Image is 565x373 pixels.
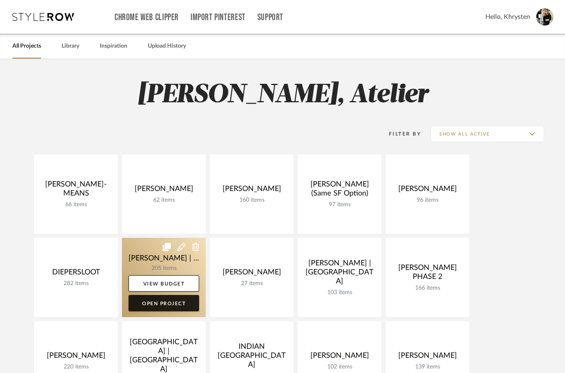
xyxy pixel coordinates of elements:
div: 96 items [392,197,463,204]
div: 160 items [216,197,287,204]
span: Hello, Khrysten [485,12,530,22]
div: [PERSON_NAME] [41,351,111,364]
a: Upload History [148,41,186,52]
a: View Budget [129,275,199,292]
a: Support [257,14,283,21]
a: Import Pinterest [191,14,246,21]
div: 102 items [304,364,375,371]
div: Filter By [378,130,421,138]
div: [PERSON_NAME] (Same SF Option) [304,180,375,201]
div: [PERSON_NAME] [216,184,287,197]
div: [PERSON_NAME] | [GEOGRAPHIC_DATA] [304,259,375,289]
a: Open Project [129,295,199,311]
div: [PERSON_NAME] [216,268,287,280]
div: [PERSON_NAME] [392,351,463,364]
div: [PERSON_NAME] [392,184,463,197]
div: [PERSON_NAME] PHASE 2 [392,263,463,285]
div: 139 items [392,364,463,371]
a: Inspiration [100,41,127,52]
div: 66 items [41,201,111,208]
a: Chrome Web Clipper [115,14,179,21]
div: 27 items [216,280,287,287]
div: 97 items [304,201,375,208]
div: 103 items [304,289,375,296]
a: Library [62,41,79,52]
div: 220 items [41,364,111,371]
a: All Projects [12,41,41,52]
div: 166 items [392,285,463,292]
div: 282 items [41,280,111,287]
div: INDIAN [GEOGRAPHIC_DATA] [216,342,287,373]
div: [PERSON_NAME] [129,184,199,197]
div: 62 items [129,197,199,204]
img: avatar [536,8,554,25]
div: [PERSON_NAME]-MEANS [41,180,111,201]
div: [PERSON_NAME] [304,351,375,364]
div: DIEPERSLOOT [41,268,111,280]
